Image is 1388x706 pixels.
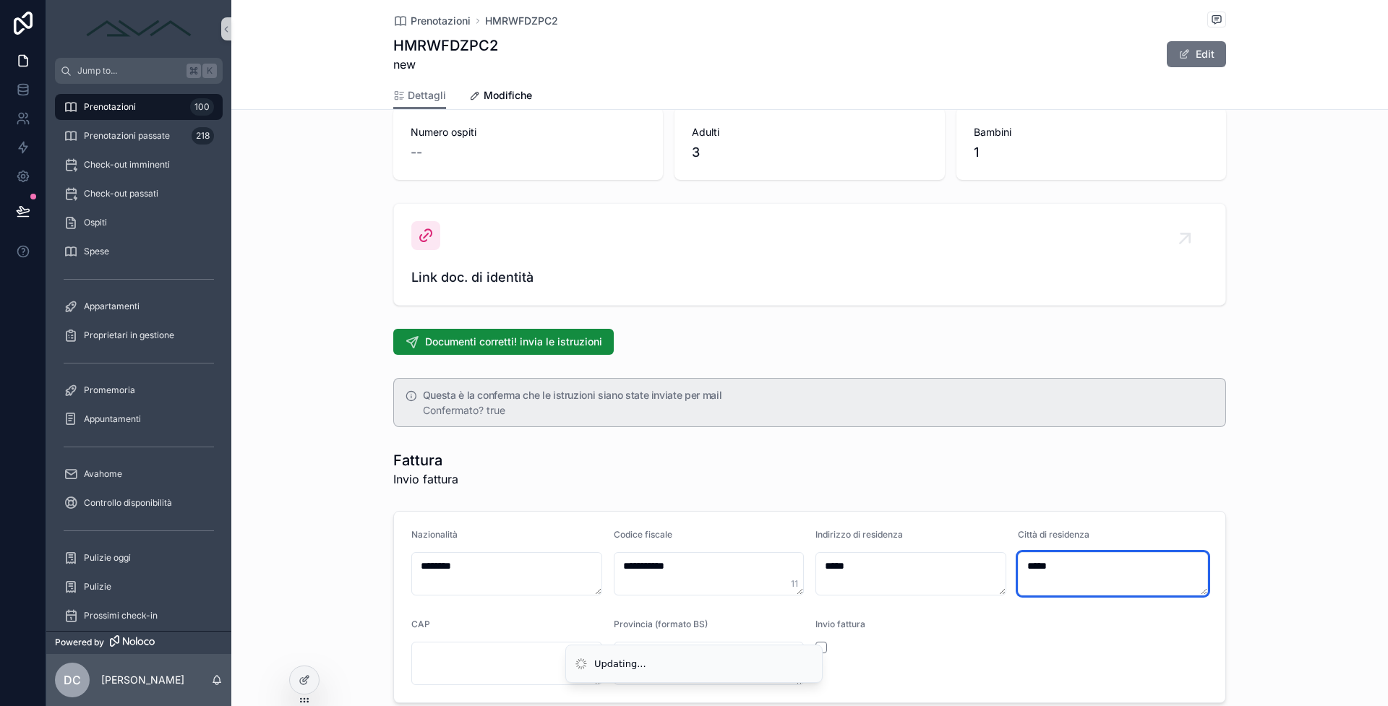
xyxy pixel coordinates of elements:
[425,335,602,349] span: Documenti corretti! invia le istruzioni
[411,125,646,139] span: Numero ospiti
[393,450,458,470] h1: Fattura
[692,142,927,163] span: 3
[408,88,446,103] span: Dettagli
[55,461,223,487] a: Avahome
[101,673,184,687] p: [PERSON_NAME]
[64,671,81,689] span: DC
[192,127,214,145] div: 218
[55,637,104,648] span: Powered by
[84,301,140,312] span: Appartamenti
[393,470,458,488] span: Invio fattura
[55,603,223,629] a: Prossimi check-in
[423,403,1214,418] div: Confermato? true
[84,330,174,341] span: Proprietari in gestione
[46,631,231,654] a: Powered by
[393,35,498,56] h1: HMRWFDZPC2
[411,267,1208,288] span: Link doc. di identità
[974,142,1209,163] span: 1
[423,390,1214,400] h5: Questa è la conferma che le istruzioni siano state inviate per mail
[393,56,498,73] span: new
[55,545,223,571] a: Pulizie oggi
[485,14,558,28] a: HMRWFDZPC2
[815,529,903,540] span: Indirizzo di residenza
[84,610,158,621] span: Prossimi check-in
[55,94,223,120] a: Prenotazioni100
[55,574,223,600] a: Pulizie
[55,490,223,516] a: Controllo disponibilità
[55,181,223,207] a: Check-out passati
[692,125,927,139] span: Adulti
[55,322,223,348] a: Proprietari in gestione
[55,152,223,178] a: Check-out imminenti
[1167,41,1226,67] button: Edit
[974,125,1209,139] span: Bambini
[84,246,109,257] span: Spese
[84,130,170,142] span: Prenotazioni passate
[411,619,430,629] span: CAP
[393,82,446,110] a: Dettagli
[84,468,122,480] span: Avahome
[55,210,223,236] a: Ospiti
[484,88,532,103] span: Modifiche
[393,329,614,355] button: Documenti corretti! invia le istruzioni
[411,142,422,163] span: --
[84,384,135,396] span: Promemoria
[190,98,214,116] div: 100
[84,497,172,509] span: Controllo disponibilità
[55,238,223,264] a: Spese
[84,552,131,564] span: Pulizie oggi
[423,404,505,416] span: Confermato? true
[411,529,458,540] span: Nazionalità
[55,293,223,319] a: Appartamenti
[81,17,197,40] img: App logo
[84,217,107,228] span: Ospiti
[55,123,223,149] a: Prenotazioni passate218
[84,159,170,171] span: Check-out imminenti
[84,101,136,113] span: Prenotazioni
[55,377,223,403] a: Promemoria
[55,58,223,84] button: Jump to...K
[84,581,111,593] span: Pulizie
[614,529,672,540] span: Codice fiscale
[394,204,1225,305] a: Link doc. di identità
[77,65,181,77] span: Jump to...
[411,14,471,28] span: Prenotazioni
[55,406,223,432] a: Appuntamenti
[84,188,158,199] span: Check-out passati
[46,84,231,631] div: scrollable content
[393,14,471,28] a: Prenotazioni
[594,657,646,671] div: Updating...
[84,413,141,425] span: Appuntamenti
[204,65,215,77] span: K
[815,619,865,629] span: Invio fattura
[614,619,708,629] span: Provincia (formato BS)
[1018,529,1089,540] span: Città di residenza
[469,82,532,111] a: Modifiche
